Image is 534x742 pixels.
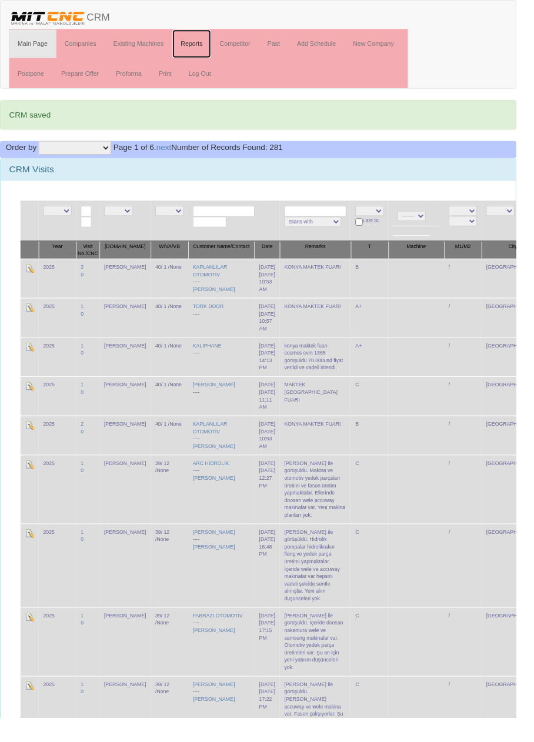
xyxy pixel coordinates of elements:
[9,170,525,181] h3: CRM Visits
[156,249,195,268] th: W/VA/VB
[459,470,498,542] td: /
[84,403,86,409] a: 0
[459,268,498,308] td: /
[199,649,243,655] a: [PERSON_NAME]
[84,641,86,647] a: 0
[40,470,79,542] td: 2025
[9,9,89,27] img: header.png
[103,249,156,268] th: [DOMAIN_NAME]
[108,31,178,60] a: Existing Machines
[363,249,402,268] th: T
[268,554,285,577] div: [DATE] 16:48 PM
[298,31,356,60] a: Add Schedule
[268,443,285,466] div: [DATE] 10:53 AM
[195,268,263,308] td: ----
[84,281,86,287] a: 0
[40,349,79,389] td: 2025
[40,628,79,699] td: 2025
[156,308,195,349] td: 40/ 1 /None
[363,542,402,628] td: C
[199,705,243,711] a: [PERSON_NAME]
[289,308,363,349] td: KONYA MAKTEK FUARI
[459,430,498,470] td: /
[195,542,263,628] td: ----
[199,436,235,449] a: KAPLANLILAR OTOMOTİV
[103,308,156,349] td: [PERSON_NAME]
[40,308,79,349] td: 2025
[26,633,35,643] img: Edit
[363,628,402,699] td: C
[103,542,156,628] td: [PERSON_NAME]
[268,402,285,425] div: [DATE] 11:11 AM
[84,362,86,368] a: 0
[459,389,498,430] td: /
[199,563,243,569] a: [PERSON_NAME]
[84,395,86,401] a: 1
[156,268,195,308] td: 40/ 1 /None
[218,31,268,60] a: Competitor
[84,322,86,327] a: 0
[199,476,237,482] a: ARC HİDROLİK
[268,280,285,303] div: [DATE] 10:53 AM
[9,61,54,91] a: Postpone
[195,249,263,268] th: Customer Name/Contact
[363,308,402,349] td: A+
[459,308,498,349] td: /
[84,705,86,711] a: 1
[402,249,459,268] th: Machine
[26,273,35,282] img: Edit
[363,430,402,470] td: B
[26,435,35,444] img: Edit
[117,148,162,157] span: Page 1 of 6.
[195,389,263,430] td: ----
[289,268,363,308] td: KONYA MAKTEK FUARI
[84,476,86,482] a: 1
[40,430,79,470] td: 2025
[79,249,103,268] th: Visit No./CNC
[26,313,35,323] img: Edit
[263,628,289,699] td: [DATE]
[199,492,243,497] a: [PERSON_NAME]
[199,459,243,464] a: [PERSON_NAME]
[363,349,402,389] td: A+
[263,389,289,430] td: [DATE]
[84,484,86,490] a: 0
[356,31,416,60] a: New Company
[156,349,195,389] td: 40/ 1 /None
[40,542,79,628] td: 2025
[263,268,289,308] td: [DATE]
[103,268,156,308] td: [PERSON_NAME]
[289,349,363,389] td: konya maktek fuarı cosmos cvm 1365 görüşüldü 70.000usd fiyat verildi ve vadeli istendi.
[195,470,263,542] td: ----
[111,61,155,91] a: Proforma
[195,308,263,349] td: ----
[289,389,363,430] td: MAKTEK [GEOGRAPHIC_DATA] FUARI
[26,395,35,404] img: Edit
[40,268,79,308] td: 2025
[54,61,111,91] a: Prepare Offer
[58,31,109,60] a: Companies
[156,542,195,628] td: 39/ 12 /None
[289,470,363,542] td: [PERSON_NAME] ile görüşüldü. Makina ve otomotiv yedek parçaları üretimi ve fason üretim yapmaktal...
[84,443,86,449] a: 0
[162,148,177,157] a: next
[84,713,86,718] a: 0
[199,547,243,553] a: [PERSON_NAME]
[1,1,122,30] a: CRM
[459,628,498,699] td: /
[263,470,289,542] td: [DATE]
[26,704,35,714] img: Edit
[84,314,86,320] a: 1
[84,547,86,553] a: 1
[156,430,195,470] td: 40/ 1 /None
[268,362,285,385] div: [DATE] 14:13 PM
[26,476,35,485] img: Edit
[199,720,243,726] a: [PERSON_NAME]
[103,470,156,542] td: [PERSON_NAME]
[156,389,195,430] td: 40/ 1 /None
[26,354,35,363] img: Edit
[459,349,498,389] td: /
[268,483,285,506] div: [DATE] 12:27 PM
[363,208,402,249] td: Last St.
[103,389,156,430] td: [PERSON_NAME]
